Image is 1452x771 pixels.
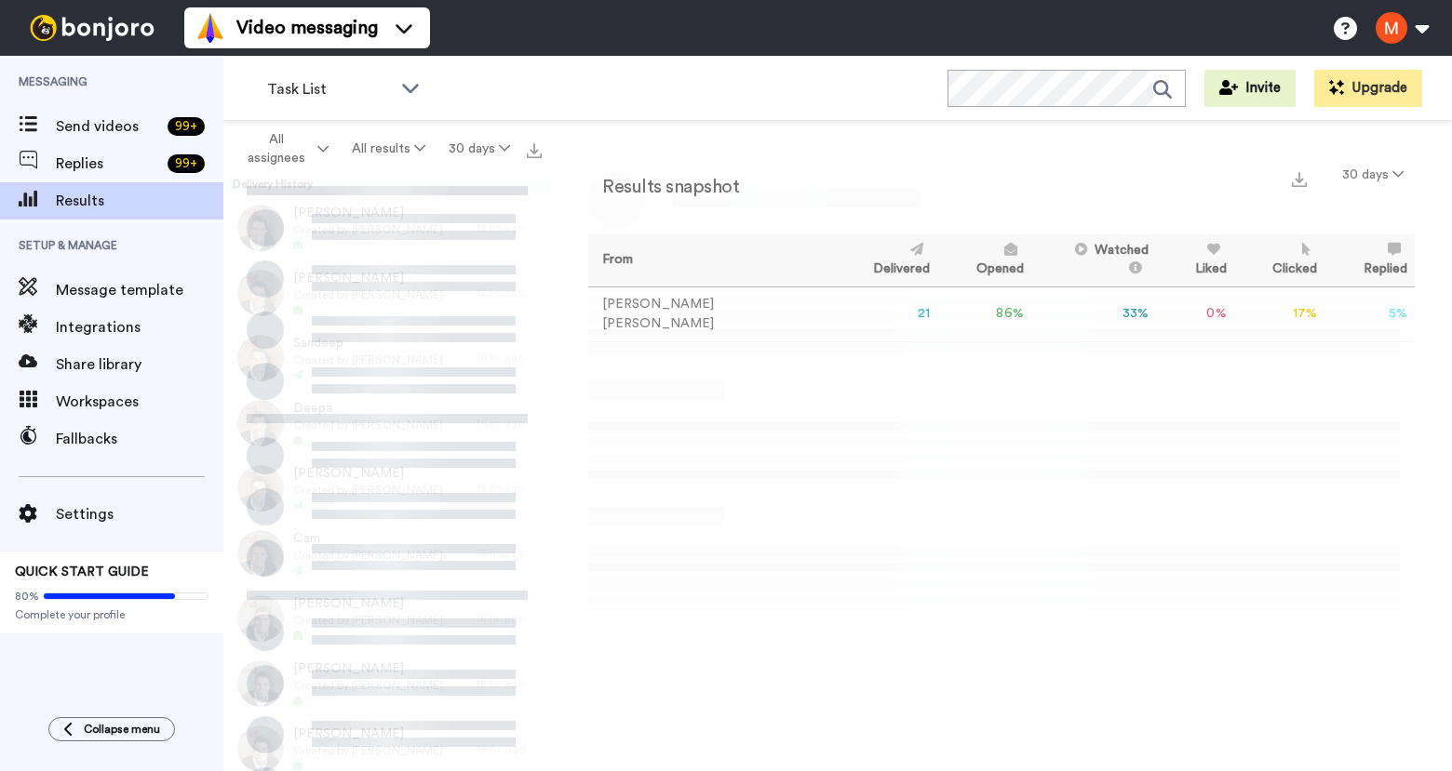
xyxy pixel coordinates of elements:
[1292,172,1307,187] img: export.svg
[293,287,443,302] span: Created by [PERSON_NAME]
[293,418,443,432] span: Created by [PERSON_NAME]
[437,132,521,166] button: 30 days
[56,353,223,376] span: Share library
[1324,286,1415,341] td: 5 %
[48,717,175,741] button: Collapse menu
[1286,165,1312,192] button: Export a summary of each team member’s results that match this filter now.
[22,15,162,41] img: bj-logo-header-white.svg
[15,607,208,622] span: Complete your profile
[56,316,223,339] span: Integrations
[237,660,284,707] img: 2792ab50-a5ca-4410-a5ff-7264009b7f89-thumb.jpg
[1324,234,1415,286] th: Replied
[223,456,551,521] a: [PERSON_NAME]Created by [PERSON_NAME]16 hr. ago
[1204,70,1296,107] button: Invite
[293,334,443,352] span: Sandeep
[937,234,1031,286] th: Opened
[1031,286,1156,341] td: 33 %
[15,589,39,604] span: 80%
[293,483,443,498] span: Created by [PERSON_NAME]
[477,481,542,496] div: 16 hr. ago
[1234,286,1325,341] td: 17 %
[56,153,160,175] span: Replies
[223,195,551,260] a: [PERSON_NAME]Created by [PERSON_NAME]16 hr. ago
[223,177,551,195] div: Delivery History
[588,286,834,341] td: [PERSON_NAME] [PERSON_NAME]
[477,351,542,366] div: 16 hr. ago
[937,286,1031,341] td: 86 %
[223,391,551,456] a: DeepaCreated by [PERSON_NAME]16 hr. ago
[1156,234,1234,286] th: Liked
[1314,70,1422,107] button: Upgrade
[293,594,443,613] span: [PERSON_NAME]
[227,123,341,175] button: All assignees
[236,15,378,41] span: Video messaging
[477,546,542,561] div: 16 hr. ago
[341,132,437,166] button: All results
[237,400,284,446] img: 965e05c5-54bd-4b48-9d39-20239227725c-thumb.jpg
[293,399,443,418] span: Deepa
[223,521,551,586] a: CamCreated by [PERSON_NAME]16 hr. ago
[237,335,284,381] img: 965e05c5-54bd-4b48-9d39-20239227725c-thumb.jpg
[168,117,205,136] div: 99 +
[293,269,443,287] span: [PERSON_NAME]
[56,428,223,450] span: Fallbacks
[527,143,542,158] img: export.svg
[223,586,551,651] a: [PERSON_NAME]Created by [PERSON_NAME]18 hr. ago
[84,722,160,737] span: Collapse menu
[834,234,937,286] th: Delivered
[237,270,284,316] img: 630e3348-d82a-44ab-8c42-e65ad50e20b4-thumb.jpg
[477,611,542,626] div: 18 hr. ago
[237,465,284,512] img: 71a98f76-c648-4897-a65b-10fb66655d59-thumb.jpg
[56,190,223,212] span: Results
[223,260,551,326] a: [PERSON_NAME]Created by [PERSON_NAME]16 hr. ago
[1234,234,1325,286] th: Clicked
[293,743,443,758] span: Created by [PERSON_NAME]
[293,464,443,483] span: [PERSON_NAME]
[521,135,547,163] button: Export all results that match these filters now.
[56,391,223,413] span: Workspaces
[237,205,284,251] img: 630e3348-d82a-44ab-8c42-e65ad50e20b4-thumb.jpg
[237,595,284,642] img: 2792ab50-a5ca-4410-a5ff-7264009b7f89-thumb.jpg
[168,154,205,173] div: 99 +
[56,279,223,301] span: Message template
[293,352,443,367] span: Created by [PERSON_NAME]
[293,548,443,563] span: Created by [PERSON_NAME]
[477,676,542,691] div: 18 hr. ago
[293,204,443,222] span: [PERSON_NAME]
[293,613,443,628] span: Created by [PERSON_NAME]
[238,130,314,167] span: All assignees
[588,177,739,197] h2: Results snapshot
[223,326,551,391] a: SandeepCreated by [PERSON_NAME]16 hr. ago
[267,78,392,100] span: Task List
[1031,234,1156,286] th: Watched
[56,503,223,525] span: Settings
[293,659,443,678] span: [PERSON_NAME]
[195,13,225,43] img: vm-color.svg
[293,678,443,693] span: Created by [PERSON_NAME]
[293,529,443,548] span: Cam
[1331,158,1415,192] button: 30 days
[56,115,160,138] span: Send videos
[293,724,443,743] span: [PERSON_NAME]
[237,530,284,577] img: 71a98f76-c648-4897-a65b-10fb66655d59-thumb.jpg
[477,286,542,300] div: 16 hr. ago
[834,286,937,341] td: 21
[1156,286,1234,341] td: 0 %
[477,416,542,431] div: 16 hr. ago
[15,565,149,578] span: QUICK START GUIDE
[477,741,542,756] div: 19 hr. ago
[588,234,834,286] th: From
[223,651,551,716] a: [PERSON_NAME]Created by [PERSON_NAME]18 hr. ago
[293,222,443,237] span: Created by [PERSON_NAME]
[477,220,542,235] div: 16 hr. ago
